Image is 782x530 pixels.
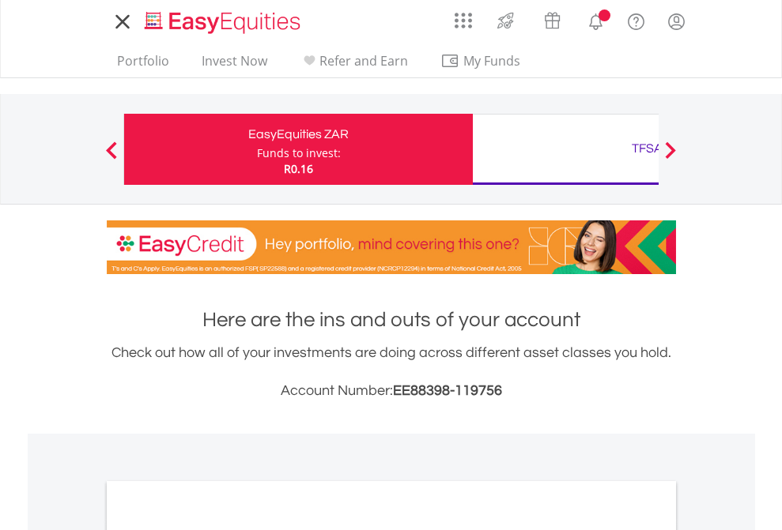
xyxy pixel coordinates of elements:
a: Refer and Earn [293,53,414,77]
div: EasyEquities ZAR [134,123,463,145]
button: Next [655,149,686,165]
a: My Profile [656,4,697,39]
img: EasyCredit Promotion Banner [107,220,676,274]
a: Notifications [576,4,616,36]
a: FAQ's and Support [616,4,656,36]
img: EasyEquities_Logo.png [142,9,307,36]
h3: Account Number: [107,380,676,402]
a: AppsGrid [444,4,482,29]
span: EE88398-119756 [393,383,502,398]
a: Home page [138,4,307,36]
h1: Here are the ins and outs of your account [107,306,676,334]
a: Portfolio [111,53,176,77]
span: Refer and Earn [319,52,408,70]
span: My Funds [440,51,544,71]
div: Check out how all of your investments are doing across different asset classes you hold. [107,342,676,402]
img: thrive-v2.svg [493,8,519,33]
a: Invest Now [195,53,274,77]
button: Previous [96,149,127,165]
span: R0.16 [284,161,313,176]
img: vouchers-v2.svg [539,8,565,33]
div: Funds to invest: [257,145,341,161]
img: grid-menu-icon.svg [455,12,472,29]
a: Vouchers [529,4,576,33]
